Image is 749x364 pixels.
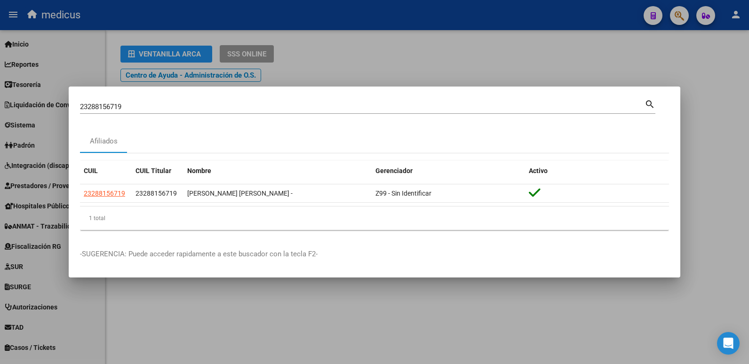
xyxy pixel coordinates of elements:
[525,161,669,181] datatable-header-cell: Activo
[375,190,431,197] span: Z99 - Sin Identificar
[80,206,669,230] div: 1 total
[187,167,211,174] span: Nombre
[375,167,413,174] span: Gerenciador
[90,136,118,147] div: Afiliados
[135,167,171,174] span: CUIL Titular
[84,190,125,197] span: 23288156719
[80,161,132,181] datatable-header-cell: CUIL
[529,167,548,174] span: Activo
[645,98,655,109] mat-icon: search
[717,332,740,355] div: Open Intercom Messenger
[135,190,177,197] span: 23288156719
[183,161,372,181] datatable-header-cell: Nombre
[372,161,525,181] datatable-header-cell: Gerenciador
[84,167,98,174] span: CUIL
[80,249,669,260] p: -SUGERENCIA: Puede acceder rapidamente a este buscador con la tecla F2-
[132,161,183,181] datatable-header-cell: CUIL Titular
[187,188,368,199] div: [PERSON_NAME] [PERSON_NAME] -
